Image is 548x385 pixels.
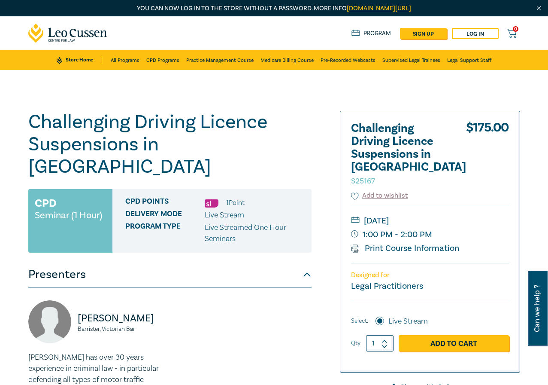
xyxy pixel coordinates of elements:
a: CPD Programs [146,50,179,70]
a: Print Course Information [351,243,460,254]
small: Legal Practitioners [351,281,423,292]
a: Medicare Billing Course [260,50,314,70]
h2: Challenging Driving Licence Suspensions in [GEOGRAPHIC_DATA] [351,122,445,186]
a: Store Home [57,56,102,64]
a: All Programs [111,50,139,70]
p: [PERSON_NAME] [78,312,165,325]
p: Designed for [351,271,509,279]
span: Program type [125,222,205,244]
div: $ 175.00 [466,122,509,191]
button: Presenters [28,262,312,287]
a: Pre-Recorded Webcasts [321,50,375,70]
small: Seminar (1 Hour) [35,211,102,220]
span: Delivery Mode [125,210,205,221]
a: Practice Management Course [186,50,254,70]
span: Can we help ? [533,276,541,341]
span: Select: [351,316,368,326]
small: S25167 [351,176,375,186]
a: Legal Support Staff [447,50,491,70]
li: 1 Point [226,197,245,208]
span: CPD Points [125,197,205,208]
p: You can now log in to the store without a password. More info [28,4,520,13]
img: Substantive Law [205,199,218,208]
span: Live Stream [205,210,244,220]
label: Qty [351,339,360,348]
img: Close [535,5,542,12]
img: A8UdDugLQf5CAAAAJXRFWHRkYXRlOmNyZWF0ZQAyMDIxLTA5LTMwVDA5OjEwOjA0KzAwOjAwJDk1UAAAACV0RVh0ZGF0ZTptb... [28,300,71,343]
button: Add to wishlist [351,191,408,201]
a: Supervised Legal Trainees [382,50,440,70]
a: sign up [400,28,447,39]
a: Add to Cart [399,335,509,351]
small: [DATE] [351,214,509,228]
label: Live Stream [388,316,428,327]
a: Program [351,30,391,37]
a: Log in [452,28,499,39]
p: Live Streamed One Hour Seminars [205,222,305,244]
small: 1:00 PM - 2:00 PM [351,228,509,241]
span: 0 [513,26,518,32]
small: Barrister, Victorian Bar [78,326,165,332]
a: [DOMAIN_NAME][URL] [347,4,411,12]
h1: Challenging Driving Licence Suspensions in [GEOGRAPHIC_DATA] [28,111,312,178]
h3: CPD [35,196,56,211]
input: 1 [366,335,394,351]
